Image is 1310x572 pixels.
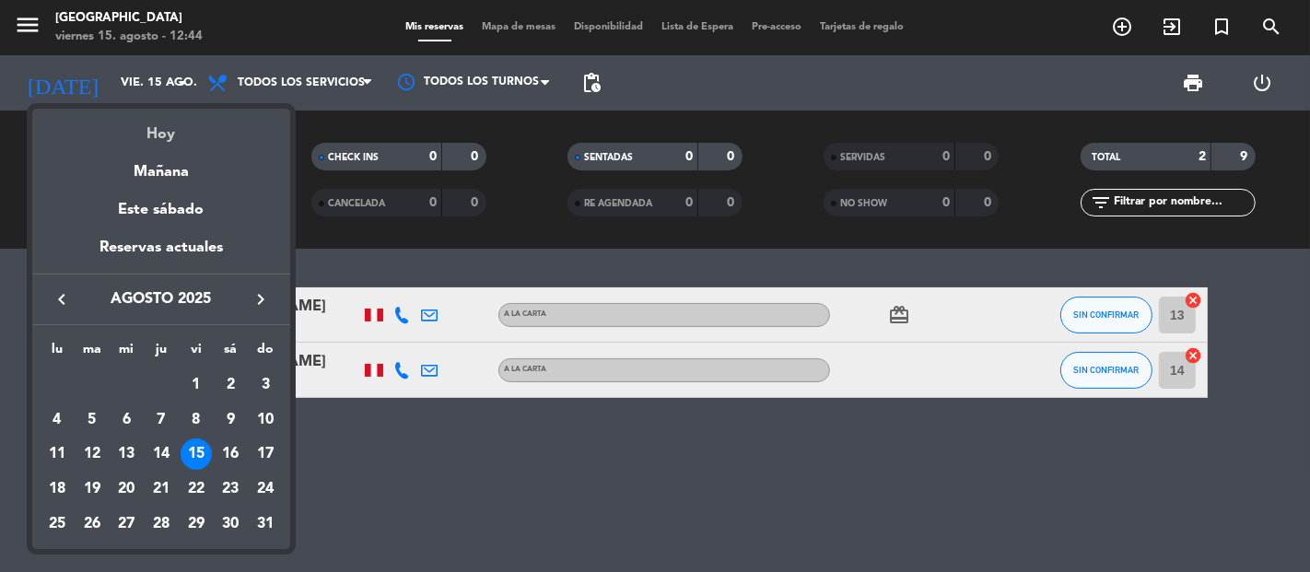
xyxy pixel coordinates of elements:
[244,287,277,311] button: keyboard_arrow_right
[32,184,290,236] div: Este sábado
[76,438,108,470] div: 12
[144,472,179,507] td: 21 de agosto de 2025
[181,473,212,505] div: 22
[40,507,75,542] td: 25 de agosto de 2025
[111,404,142,436] div: 6
[146,438,177,470] div: 14
[51,288,73,310] i: keyboard_arrow_left
[76,508,108,540] div: 26
[250,508,281,540] div: 31
[40,368,179,403] td: AGO.
[75,438,110,473] td: 12 de agosto de 2025
[248,472,283,507] td: 24 de agosto de 2025
[179,403,214,438] td: 8 de agosto de 2025
[111,508,142,540] div: 27
[75,403,110,438] td: 5 de agosto de 2025
[41,438,73,470] div: 11
[250,473,281,505] div: 24
[179,507,214,542] td: 29 de agosto de 2025
[215,508,246,540] div: 30
[179,472,214,507] td: 22 de agosto de 2025
[214,472,249,507] td: 23 de agosto de 2025
[40,472,75,507] td: 18 de agosto de 2025
[250,404,281,436] div: 10
[248,403,283,438] td: 10 de agosto de 2025
[248,507,283,542] td: 31 de agosto de 2025
[179,368,214,403] td: 1 de agosto de 2025
[248,339,283,368] th: domingo
[78,287,244,311] span: agosto 2025
[248,438,283,473] td: 17 de agosto de 2025
[250,438,281,470] div: 17
[214,403,249,438] td: 9 de agosto de 2025
[75,507,110,542] td: 26 de agosto de 2025
[32,236,290,274] div: Reservas actuales
[146,508,177,540] div: 28
[109,403,144,438] td: 6 de agosto de 2025
[144,507,179,542] td: 28 de agosto de 2025
[215,404,246,436] div: 9
[215,438,246,470] div: 16
[179,438,214,473] td: 15 de agosto de 2025
[250,369,281,401] div: 3
[146,404,177,436] div: 7
[181,508,212,540] div: 29
[250,288,272,310] i: keyboard_arrow_right
[181,438,212,470] div: 15
[214,368,249,403] td: 2 de agosto de 2025
[40,403,75,438] td: 4 de agosto de 2025
[214,438,249,473] td: 16 de agosto de 2025
[146,473,177,505] div: 21
[214,507,249,542] td: 30 de agosto de 2025
[75,339,110,368] th: martes
[41,473,73,505] div: 18
[40,339,75,368] th: lunes
[109,339,144,368] th: miércoles
[215,369,246,401] div: 2
[179,339,214,368] th: viernes
[76,473,108,505] div: 19
[32,109,290,146] div: Hoy
[181,369,212,401] div: 1
[40,438,75,473] td: 11 de agosto de 2025
[215,473,246,505] div: 23
[181,404,212,436] div: 8
[45,287,78,311] button: keyboard_arrow_left
[144,403,179,438] td: 7 de agosto de 2025
[214,339,249,368] th: sábado
[109,472,144,507] td: 20 de agosto de 2025
[76,404,108,436] div: 5
[111,473,142,505] div: 20
[248,368,283,403] td: 3 de agosto de 2025
[144,438,179,473] td: 14 de agosto de 2025
[109,507,144,542] td: 27 de agosto de 2025
[32,146,290,184] div: Mañana
[144,339,179,368] th: jueves
[111,438,142,470] div: 13
[41,508,73,540] div: 25
[41,404,73,436] div: 4
[109,438,144,473] td: 13 de agosto de 2025
[75,472,110,507] td: 19 de agosto de 2025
